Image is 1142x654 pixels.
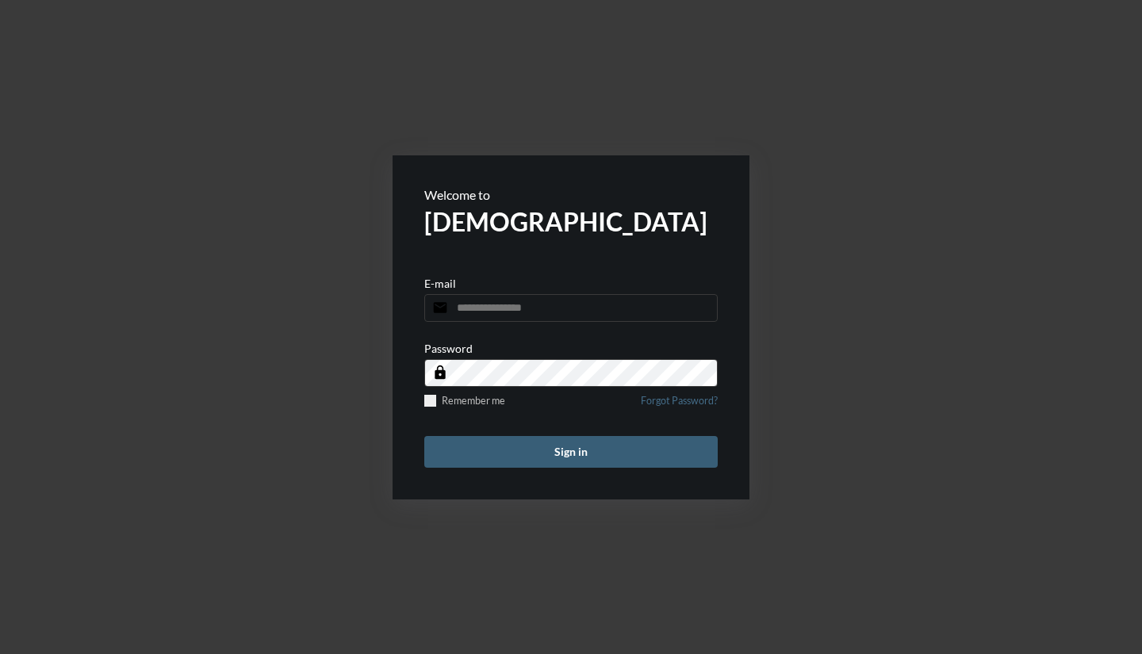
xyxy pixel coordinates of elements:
button: Sign in [424,436,718,468]
p: Welcome to [424,187,718,202]
h2: [DEMOGRAPHIC_DATA] [424,206,718,237]
a: Forgot Password? [641,395,718,416]
p: E-mail [424,277,456,290]
label: Remember me [424,395,505,407]
p: Password [424,342,473,355]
